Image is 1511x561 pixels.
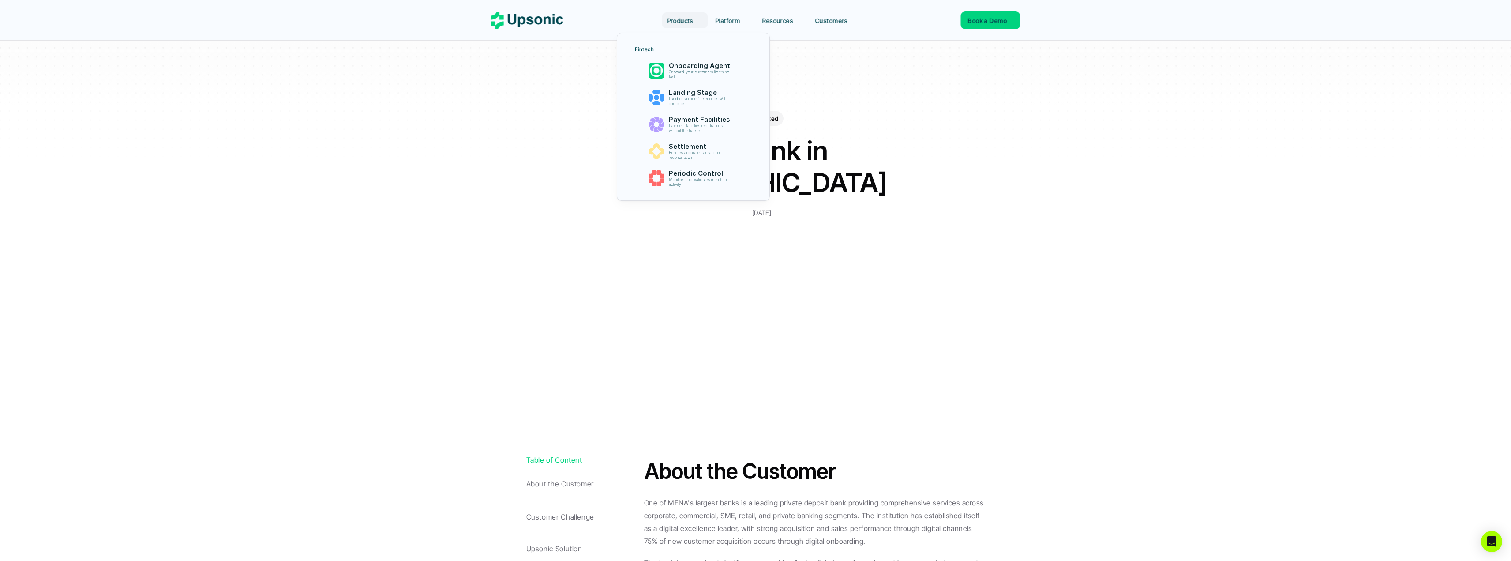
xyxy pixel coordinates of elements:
a: SettlementEnsures accurate transaction reconciliation [630,139,757,164]
p: About the Customer [526,480,640,488]
div: Open Intercom Messenger [1481,531,1502,552]
p: Upsonic Solution [526,545,640,553]
a: Periodic ControlMonitors and validates merchant activity [630,166,757,191]
p: Customer Challenge [526,513,640,522]
p: Book a Demo [968,16,1007,25]
p: Monitors and validates merchant activity [669,177,733,187]
p: Customers [815,16,848,25]
a: Customer Challenge [526,505,640,531]
p: One of MENA's largest banks is a leading private deposit bank providing comprehensive services ac... [644,497,985,547]
a: Products [662,12,708,28]
p: Periodic Control [669,169,734,177]
a: Landing StageLand customers in seconds with one click [630,85,757,110]
h1: TOP Bank in [GEOGRAPHIC_DATA] [579,135,932,198]
p: Landing Stage [669,89,734,97]
p: Onboard your customers lightning fast [669,70,733,79]
p: Land customers in seconds with one click [669,97,733,106]
p: Onboarding Agent [669,62,734,70]
p: Payment Facilities [669,116,734,124]
p: Fintech [635,46,654,53]
p: Resources [762,16,793,25]
p: Products [667,16,693,25]
p: Settlement [669,143,734,151]
p: Getting Started [732,114,778,123]
p: Ensures accurate transaction reconciliation [669,151,733,160]
h2: About the Customer [644,456,985,486]
p: Payment facilities registrations without the hassle [669,124,733,133]
a: Payment FacilitiesPayment facilities registrations without the hassle [630,112,757,137]
p: [DATE] [752,207,771,218]
a: Onboarding AgentOnboard your customers lightning fast [630,58,757,83]
a: Table of Content [526,456,640,465]
a: About the Customer [526,468,640,501]
p: Platform [715,16,740,25]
